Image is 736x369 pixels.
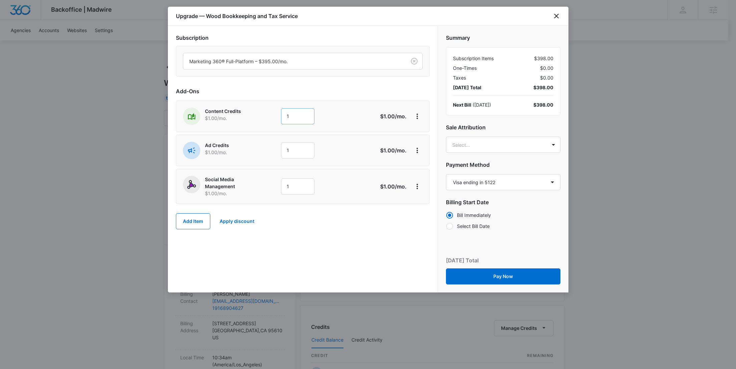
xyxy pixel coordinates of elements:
[453,102,471,108] span: Next Bill
[446,256,479,264] p: [DATE] Total
[453,74,466,81] span: Taxes
[533,84,553,91] span: $398.00
[281,142,314,158] input: 1
[205,142,262,149] p: Ad Credits
[395,147,407,154] span: /mo.
[176,213,210,229] button: Add Item
[412,145,423,156] button: View More
[205,176,262,190] p: Social Media Management
[533,101,553,108] div: $398.00
[205,149,262,156] p: $1.00 /mo.
[446,268,560,284] button: Pay Now
[412,181,423,192] button: View More
[446,212,560,219] label: Bill Immediately
[453,55,553,62] div: $398.00
[453,55,494,62] span: Subscription Items
[281,178,314,195] input: 1
[375,146,407,154] p: $1.00
[409,56,420,67] button: Clear
[395,113,407,120] span: /mo.
[552,12,560,20] button: close
[395,183,407,190] span: /mo.
[375,182,407,191] p: $1.00
[446,161,560,169] h2: Payment Method
[176,12,298,20] h1: Upgrade — Wood Bookkeeping and Tax Service
[446,198,560,206] h2: Billing Start Date
[281,108,314,124] input: 1
[446,34,560,42] h2: Summary
[375,112,407,120] p: $1.00
[453,65,553,72] div: $0.00
[176,34,430,42] h2: Subscription
[453,101,491,108] div: ( [DATE] )
[205,190,262,197] p: $1.00 /mo.
[205,115,262,122] p: $1.00 /mo.
[446,123,560,131] h2: Sale Attribution
[453,84,481,91] span: [DATE] Total
[176,87,430,95] h2: Add-Ons
[446,223,560,230] label: Select Bill Date
[412,111,423,122] button: View More
[213,213,261,229] button: Apply discount
[540,74,553,81] span: $0.00
[453,65,477,72] span: One-Times
[205,108,262,115] p: Content Credits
